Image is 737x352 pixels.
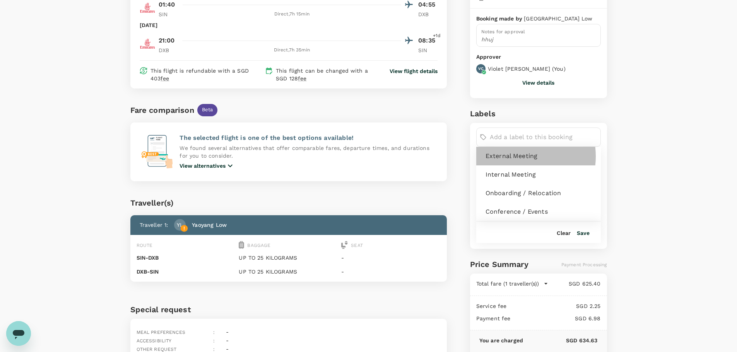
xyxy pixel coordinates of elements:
[183,10,402,18] div: Direct , 7h 15min
[239,268,338,275] p: UP TO 25 KILOGRAMS
[577,230,590,236] button: Save
[276,67,375,82] p: This flight can be changed with a SGD 128
[481,29,525,34] span: Notes for approval
[140,21,158,29] p: [DATE]
[522,80,554,86] button: View details
[523,337,597,344] p: SGD 634.63
[481,36,596,43] p: hhuj
[239,254,338,262] p: UP TO 25 KILOGRAMS
[418,46,438,54] p: SIN
[180,144,438,160] p: We found several alternatives that offer comparable fares, departure times, and durations for you...
[476,280,539,287] p: Total fare (1 traveller(s))
[161,75,169,82] span: fee
[507,302,601,310] p: SGD 2.25
[479,337,523,344] p: You are charged
[476,165,601,184] div: Internal Meeting
[137,338,172,343] span: Accessibility
[476,147,601,165] div: External Meeting
[488,65,566,73] p: Violet [PERSON_NAME] ( You )
[341,268,441,275] p: -
[247,243,270,248] span: Baggage
[223,325,229,337] div: -
[470,107,607,120] h6: Labels
[6,321,31,346] iframe: Button to launch messaging window
[476,202,601,221] div: Conference / Events
[130,197,447,209] div: Traveller(s)
[433,32,441,40] span: +1d
[476,302,507,310] p: Service fee
[159,46,178,54] p: DXB
[137,243,153,248] span: Route
[137,330,185,335] span: Meal preferences
[418,10,438,18] p: DXB
[183,46,402,54] div: Direct , 7h 35min
[418,36,438,45] p: 08:35
[486,170,595,179] span: Internal Meeting
[180,162,226,170] p: View alternatives
[137,347,177,352] span: Other request
[197,106,218,114] span: Beta
[213,338,215,343] span: :
[548,280,601,287] p: SGD 625.40
[137,268,236,275] p: DXB - SIN
[476,315,511,322] p: Payment fee
[192,221,227,229] p: Yaoyang Low
[490,131,597,143] input: Add a label to this booking
[557,230,571,236] button: Clear
[159,10,178,18] p: SIN
[341,254,441,262] p: -
[476,184,601,202] div: Onboarding / Relocation
[390,67,438,75] button: View flight details
[130,104,194,116] div: Fare comparison
[298,75,306,82] span: fee
[140,221,168,229] p: Traveller 1 :
[150,67,262,82] p: This flight is refundable with a SGD 403
[486,151,595,161] span: External Meeting
[177,221,183,229] p: YL
[140,36,155,51] img: EK
[478,66,484,71] p: VC
[561,262,607,267] span: Payment Processing
[486,189,595,198] span: Onboarding / Relocation
[239,241,244,249] img: baggage-icon
[476,53,601,61] p: Approver
[470,258,528,270] h6: Price Summary
[213,330,215,335] span: :
[341,241,348,249] img: seat-icon
[213,347,215,352] span: :
[476,280,548,287] button: Total fare (1 traveller(s))
[180,133,438,143] p: The selected flight is one of the best options available!
[130,303,447,316] h6: Special request
[180,161,235,170] button: View alternatives
[223,333,229,345] div: -
[486,207,595,216] span: Conference / Events
[137,254,236,262] p: SIN - DXB
[524,15,592,22] p: [GEOGRAPHIC_DATA] Low
[476,15,524,22] p: Booking made by
[159,36,175,45] p: 21:00
[511,315,601,322] p: SGD 6.98
[351,243,363,248] span: Seat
